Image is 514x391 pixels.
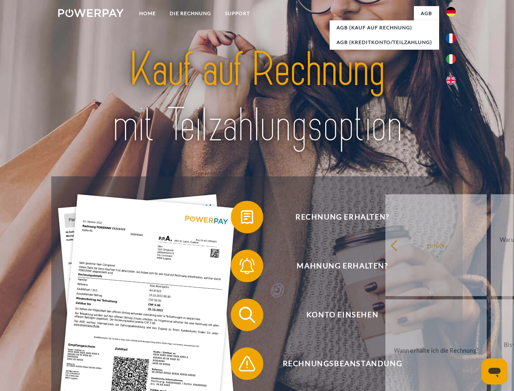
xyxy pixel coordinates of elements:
button: Konto einsehen [231,299,442,331]
div: Wann erhalte ich die Rechnung? [390,345,482,356]
span: Rechnungsbeanstandung [243,347,442,380]
span: Rechnung erhalten? [243,201,442,233]
img: en [446,75,456,85]
a: AGB (Kauf auf Rechnung) [330,20,439,35]
div: zurück [390,239,482,250]
a: DIE RECHNUNG [163,6,218,21]
img: de [446,7,456,17]
img: it [446,54,456,64]
button: Rechnungsbeanstandung [231,347,442,380]
a: AGB (Kreditkonto/Teilzahlung) [330,35,439,50]
a: agb [414,6,439,21]
img: qb_search.svg [237,305,257,325]
a: SUPPORT [218,6,257,21]
button: Mahnung erhalten? [231,250,442,282]
span: Mahnung erhalten? [243,250,442,282]
img: qb_bell.svg [237,256,257,276]
img: title-powerpay_de.svg [78,39,436,156]
a: Home [132,6,163,21]
iframe: Schaltfläche zum Öffnen des Messaging-Fensters [481,358,507,384]
span: Konto einsehen [243,299,442,331]
img: fr [446,33,456,43]
button: Rechnung erhalten? [231,201,442,233]
img: logo-powerpay-white.svg [58,9,124,17]
img: qb_warning.svg [237,354,257,374]
img: qb_bill.svg [237,207,257,227]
